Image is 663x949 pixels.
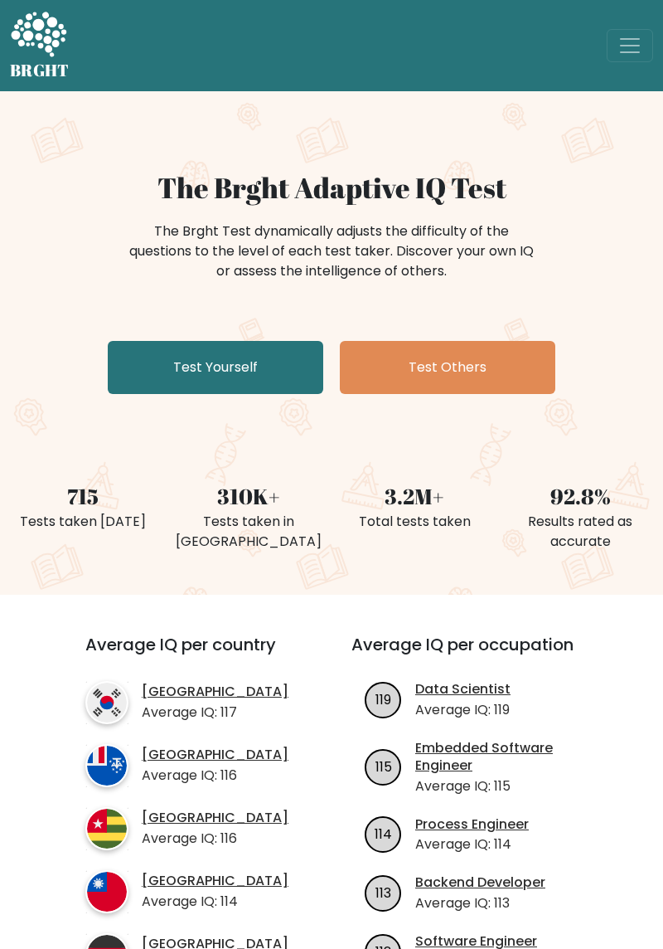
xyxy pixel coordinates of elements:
p: Average IQ: 116 [142,766,288,786]
a: Embedded Software Engineer [415,740,598,775]
a: Test Others [340,341,555,394]
a: [GEOGRAPHIC_DATA] [142,873,288,890]
h3: Average IQ per country [85,635,292,674]
text: 119 [375,690,391,709]
p: Average IQ: 113 [415,893,545,913]
img: country [85,681,128,724]
a: [GEOGRAPHIC_DATA] [142,747,288,764]
text: 114 [375,825,392,844]
a: Process Engineer [415,816,529,834]
text: 115 [375,757,392,776]
h1: The Brght Adaptive IQ Test [10,171,653,205]
a: Backend Developer [415,874,545,892]
div: Tests taken [DATE] [10,512,156,532]
a: [GEOGRAPHIC_DATA] [142,810,288,827]
p: Average IQ: 116 [142,829,288,849]
h3: Average IQ per occupation [351,635,598,674]
a: Data Scientist [415,681,511,698]
p: Average IQ: 114 [415,835,529,854]
p: Average IQ: 117 [142,703,288,723]
div: 310K+ [176,480,322,512]
img: country [85,807,128,850]
div: Total tests taken [341,512,487,532]
img: country [85,744,128,787]
div: Results rated as accurate [507,512,653,552]
h5: BRGHT [10,61,70,80]
a: Test Yourself [108,341,323,394]
div: Tests taken in [GEOGRAPHIC_DATA] [176,512,322,552]
div: 715 [10,480,156,512]
text: 113 [375,883,391,903]
p: Average IQ: 115 [415,776,598,796]
div: 3.2M+ [341,480,487,512]
a: BRGHT [10,7,70,85]
div: 92.8% [507,480,653,512]
img: country [85,870,128,913]
p: Average IQ: 119 [415,700,511,720]
p: Average IQ: 114 [142,892,288,912]
div: The Brght Test dynamically adjusts the difficulty of the questions to the level of each test take... [124,221,539,281]
button: Toggle navigation [607,29,653,62]
a: [GEOGRAPHIC_DATA] [142,684,288,701]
